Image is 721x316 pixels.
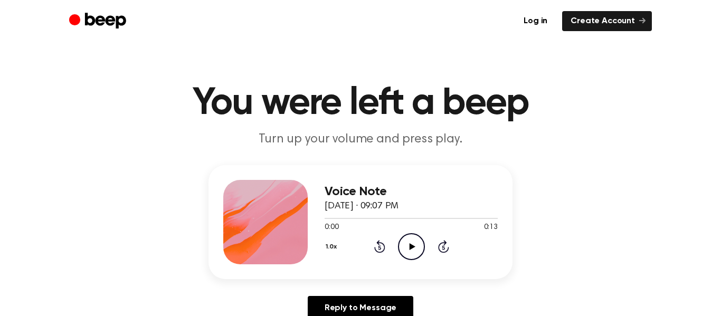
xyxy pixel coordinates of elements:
button: 1.0x [325,238,341,256]
a: Beep [69,11,129,32]
span: 0:13 [484,222,498,233]
span: 0:00 [325,222,338,233]
a: Log in [515,11,556,31]
span: [DATE] · 09:07 PM [325,202,399,211]
h1: You were left a beep [90,84,631,122]
p: Turn up your volume and press play. [158,131,563,148]
h3: Voice Note [325,185,498,199]
a: Create Account [562,11,652,31]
